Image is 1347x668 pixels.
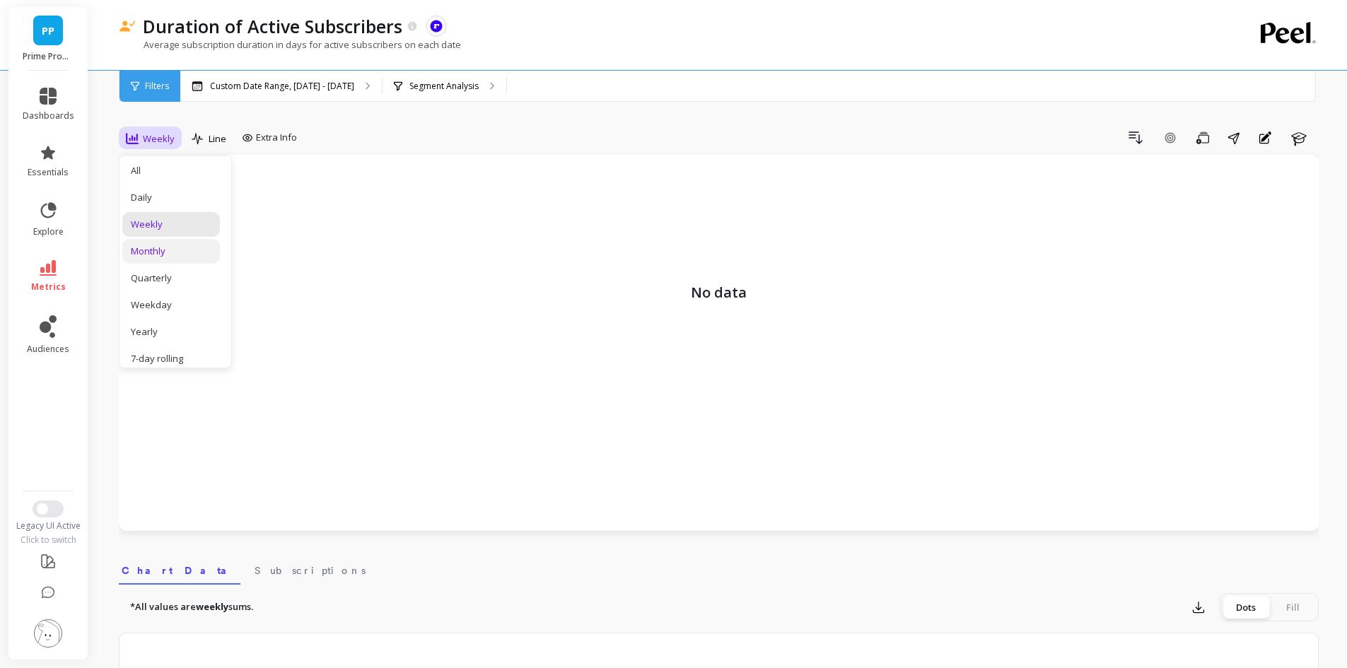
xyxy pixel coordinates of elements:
[34,619,62,648] img: profile picture
[119,552,1319,585] nav: Tabs
[133,169,1305,303] p: No data
[119,38,461,51] p: Average subscription duration in days for active subscribers on each date
[131,191,211,204] div: Daily
[209,132,226,146] span: Line
[131,352,211,365] div: 7-day rolling
[33,500,64,517] button: Switch to New UI
[31,281,66,293] span: metrics
[430,20,443,33] img: api.recharge.svg
[145,81,169,92] span: Filters
[23,51,74,62] p: Prime Prometics™
[122,563,238,578] span: Chart Data
[131,164,211,177] div: All
[8,520,88,532] div: Legacy UI Active
[130,600,253,614] p: *All values are sums.
[196,600,228,613] strong: weekly
[256,131,297,145] span: Extra Info
[33,226,64,238] span: explore
[131,298,211,312] div: Weekday
[1223,596,1269,619] div: Dots
[27,344,69,355] span: audiences
[23,110,74,122] span: dashboards
[131,271,211,285] div: Quarterly
[131,325,211,339] div: Yearly
[143,132,175,146] span: Weekly
[409,81,479,92] p: Segment Analysis
[119,20,136,33] img: header icon
[131,218,211,231] div: Weekly
[42,23,54,39] span: PP
[143,14,402,38] p: Duration of Active Subscribers
[131,245,211,258] div: Monthly
[255,563,366,578] span: Subscriptions
[28,167,69,178] span: essentials
[8,534,88,546] div: Click to switch
[210,81,354,92] p: Custom Date Range, [DATE] - [DATE]
[1269,596,1316,619] div: Fill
